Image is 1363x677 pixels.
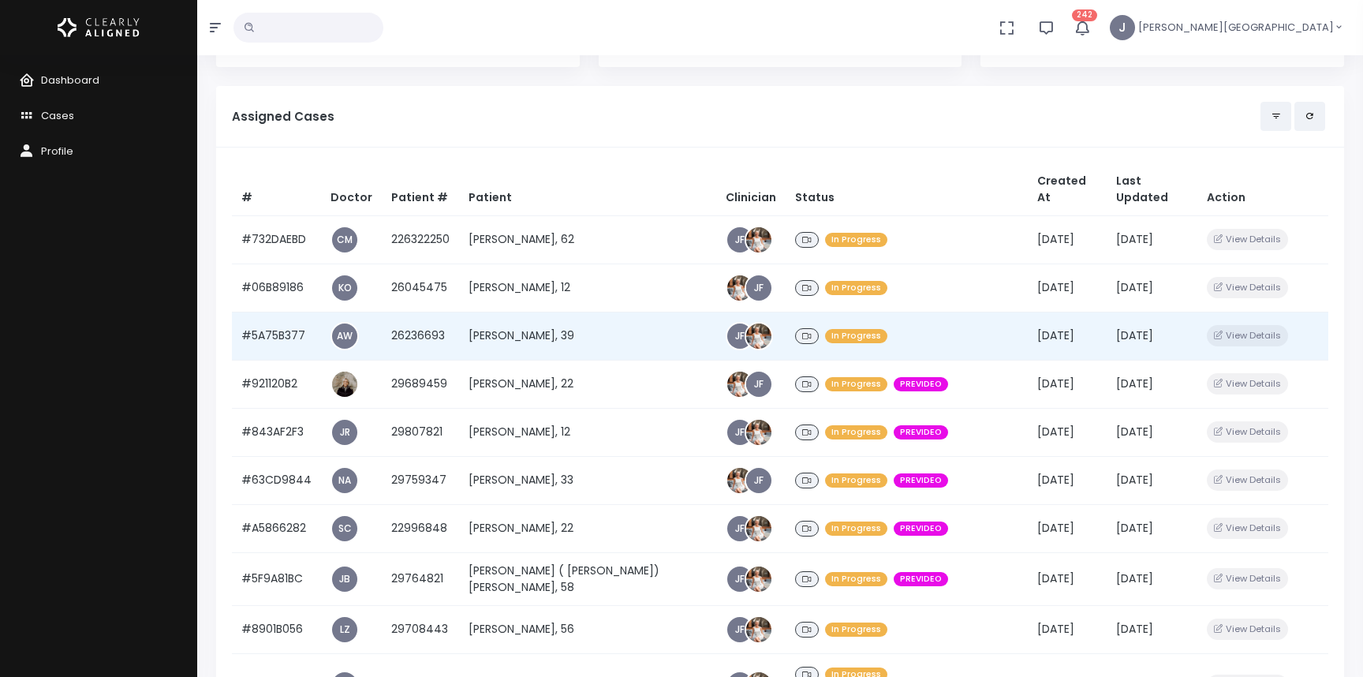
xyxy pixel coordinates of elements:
[716,163,786,216] th: Clinician
[332,468,357,493] a: NA
[1207,421,1288,443] button: View Details
[825,522,887,537] span: In Progress
[332,324,357,349] a: AW
[232,312,321,360] td: #5A75B377
[746,275,771,301] a: JF
[1037,570,1074,586] span: [DATE]
[41,73,99,88] span: Dashboard
[1037,621,1074,637] span: [DATE]
[1116,570,1153,586] span: [DATE]
[825,377,887,392] span: In Progress
[1116,279,1153,295] span: [DATE]
[332,275,357,301] a: KO
[825,623,887,638] span: In Progress
[727,324,752,349] a: JF
[332,567,357,592] a: JB
[58,11,140,44] img: Logo Horizontal
[459,605,716,653] td: [PERSON_NAME], 56
[1110,15,1135,40] span: J
[825,281,887,296] span: In Progress
[727,420,752,445] a: JF
[321,163,382,216] th: Doctor
[727,516,752,541] a: JF
[382,552,459,605] td: 29764821
[825,473,887,488] span: In Progress
[459,408,716,456] td: [PERSON_NAME], 12
[825,233,887,248] span: In Progress
[459,360,716,408] td: [PERSON_NAME], 22
[332,420,357,445] a: JR
[1207,568,1288,589] button: View Details
[1037,376,1074,391] span: [DATE]
[382,163,459,216] th: Patient #
[1207,518,1288,539] button: View Details
[382,504,459,552] td: 22996848
[727,227,752,252] a: JF
[1037,327,1074,343] span: [DATE]
[825,425,887,440] span: In Progress
[1116,327,1153,343] span: [DATE]
[1072,9,1097,21] span: 242
[232,215,321,264] td: #732DAEBD
[1197,163,1328,216] th: Action
[1207,373,1288,395] button: View Details
[332,227,357,252] a: CM
[1207,229,1288,250] button: View Details
[382,312,459,360] td: 26236693
[786,163,1028,216] th: Status
[459,456,716,504] td: [PERSON_NAME], 33
[232,456,321,504] td: #63CD9844
[1116,231,1153,247] span: [DATE]
[894,522,948,537] span: PREVIDEO
[727,617,752,642] a: JF
[1037,520,1074,536] span: [DATE]
[1037,279,1074,295] span: [DATE]
[232,504,321,552] td: #A5866282
[232,264,321,312] td: #06B89186
[232,605,321,653] td: #8901B056
[232,110,1260,124] h5: Assigned Cases
[1207,277,1288,298] button: View Details
[1028,163,1107,216] th: Created At
[459,312,716,360] td: [PERSON_NAME], 39
[382,264,459,312] td: 26045475
[1107,163,1197,216] th: Last Updated
[894,425,948,440] span: PREVIDEO
[746,468,771,493] a: JF
[332,617,357,642] a: LZ
[746,372,771,397] a: JF
[1207,469,1288,491] button: View Details
[894,572,948,587] span: PREVIDEO
[382,605,459,653] td: 29708443
[727,567,752,592] a: JF
[459,163,716,216] th: Patient
[382,215,459,264] td: 226322250
[1116,472,1153,488] span: [DATE]
[332,516,357,541] a: SC
[382,456,459,504] td: 29759347
[1037,231,1074,247] span: [DATE]
[1116,424,1153,439] span: [DATE]
[232,360,321,408] td: #921120B2
[459,264,716,312] td: [PERSON_NAME], 12
[232,163,321,216] th: #
[1037,424,1074,439] span: [DATE]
